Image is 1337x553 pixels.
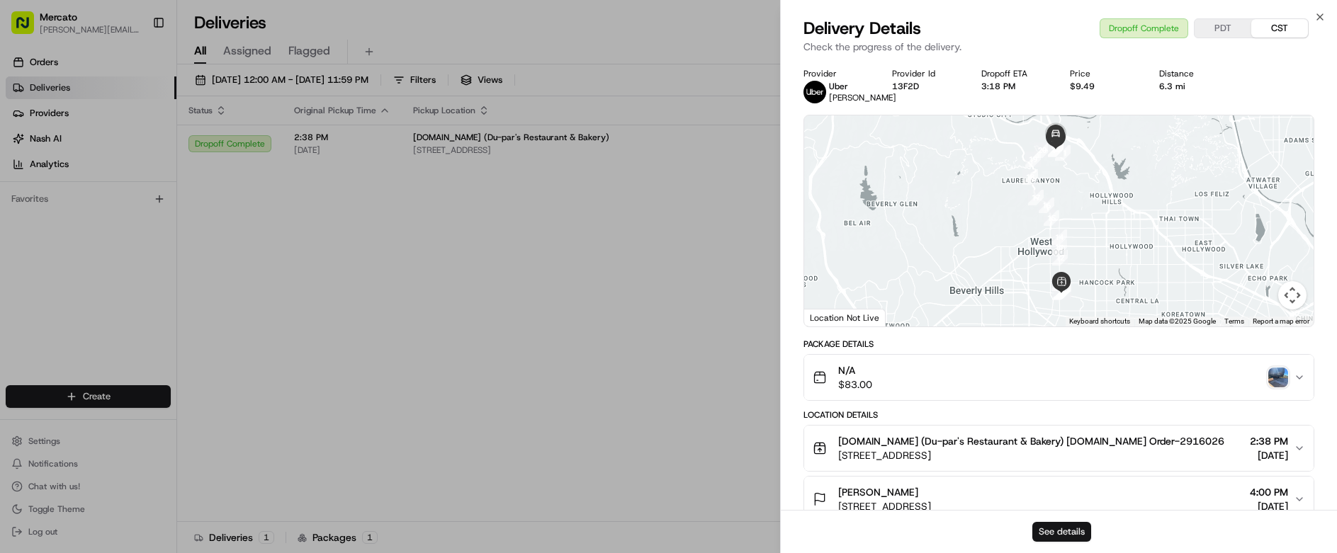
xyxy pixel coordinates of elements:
[1034,142,1050,158] div: 20
[241,83,258,100] button: Start new chat
[1268,367,1288,387] img: photo_proof_of_delivery image
[1070,68,1136,79] div: Price
[804,309,886,326] div: Location Not Live
[838,499,931,513] span: [STREET_ADDRESS]
[120,150,131,161] div: 💻
[1253,317,1309,325] a: Report a map error
[1070,81,1136,92] div: $9.49
[981,68,1048,79] div: Dropoff ETA
[100,183,171,194] a: Powered byPylon
[134,149,227,163] span: API Documentation
[838,363,872,377] span: N/A
[1048,142,1064,157] div: 23
[1278,281,1307,309] button: Map camera controls
[892,81,919,92] button: 13F2D
[14,150,26,161] div: 📗
[14,79,40,104] img: 1736555255976-a54dd68f-1ca7-489b-9aae-adbdc363a1c4
[1051,239,1067,255] div: 13
[829,81,848,92] span: Uber
[808,308,854,326] a: Open this area in Google Maps (opens a new window)
[48,93,179,104] div: We're available if you need us!
[1022,169,1038,185] div: 18
[1250,499,1288,513] span: [DATE]
[1052,250,1068,266] div: 12
[1032,522,1091,542] button: See details
[1051,229,1067,245] div: 14
[9,143,114,169] a: 📗Knowledge Base
[838,448,1224,462] span: [STREET_ADDRESS]
[48,79,232,93] div: Start new chat
[804,426,1314,471] button: [DOMAIN_NAME] (Du-par's Restaurant & Bakery) [DOMAIN_NAME] Order-2916026[STREET_ADDRESS]2:38 PM[D...
[803,338,1314,350] div: Package Details
[838,434,1224,448] span: [DOMAIN_NAME] (Du-par's Restaurant & Bakery) [DOMAIN_NAME] Order-2916026
[1250,434,1288,448] span: 2:38 PM
[114,143,233,169] a: 💻API Documentation
[1025,152,1041,167] div: 19
[1039,198,1054,213] div: 16
[1044,210,1059,226] div: 15
[1139,317,1216,325] span: Map data ©2025 Google
[804,355,1314,400] button: N/A$83.00photo_proof_of_delivery image
[1028,190,1044,205] div: 17
[804,477,1314,522] button: [PERSON_NAME][STREET_ADDRESS]4:00 PM[DATE]
[808,308,854,326] img: Google
[1251,19,1308,38] button: CST
[803,409,1314,421] div: Location Details
[838,485,918,499] span: [PERSON_NAME]
[1159,81,1226,92] div: 6.3 mi
[1069,317,1130,326] button: Keyboard shortcuts
[803,81,826,103] img: uber-new-logo.jpeg
[981,81,1048,92] div: 3:18 PM
[1224,317,1244,325] a: Terms (opens in new tab)
[1250,448,1288,462] span: [DATE]
[37,35,234,50] input: Clear
[803,68,870,79] div: Provider
[28,149,108,163] span: Knowledge Base
[1250,485,1288,499] span: 4:00 PM
[838,377,872,392] span: $83.00
[829,92,896,103] span: [PERSON_NAME]
[803,40,1314,54] p: Check the progress of the delivery.
[1159,68,1226,79] div: Distance
[1195,19,1251,38] button: PDT
[141,183,171,194] span: Pylon
[892,68,959,79] div: Provider Id
[803,17,921,40] span: Delivery Details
